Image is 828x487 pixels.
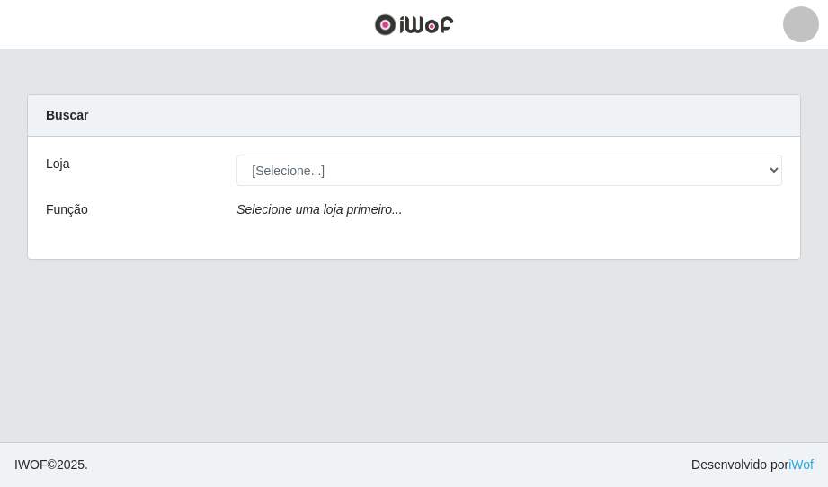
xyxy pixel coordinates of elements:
label: Função [46,200,88,219]
a: iWof [788,457,814,472]
i: Selecione uma loja primeiro... [236,202,402,217]
span: Desenvolvido por [691,456,814,474]
label: Loja [46,155,69,173]
span: IWOF [14,457,48,472]
strong: Buscar [46,108,88,122]
span: © 2025 . [14,456,88,474]
img: CoreUI Logo [374,13,454,36]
